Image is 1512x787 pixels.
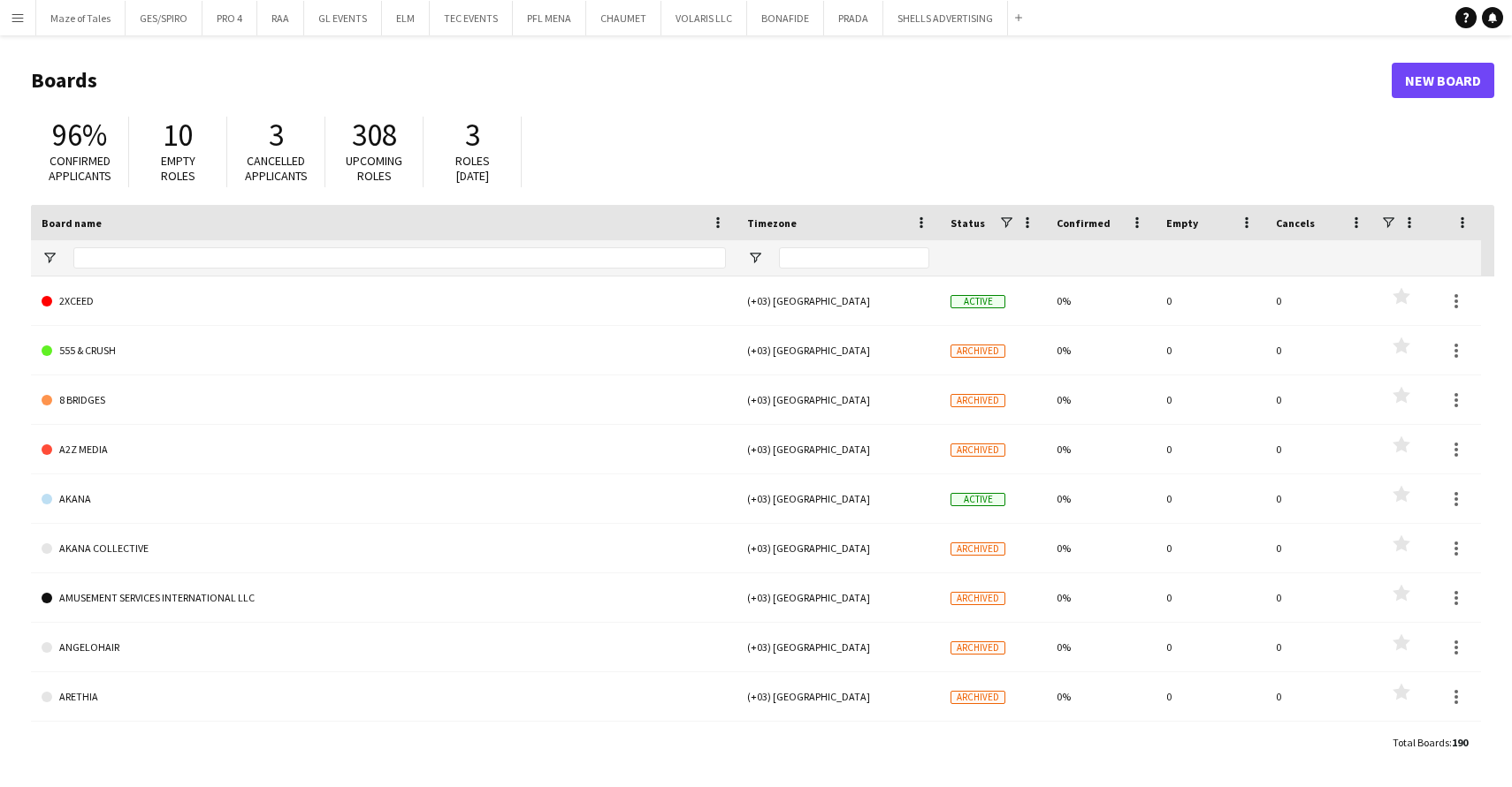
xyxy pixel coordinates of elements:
span: Confirmed [1057,216,1111,230]
div: (+03) [GEOGRAPHIC_DATA] [737,474,940,523]
div: 0 [1265,672,1375,721]
button: TEC EVENTS [430,1,513,35]
span: Active [951,295,1005,308]
button: CHAUMET [586,1,661,35]
div: 0% [1046,375,1156,424]
div: 0% [1046,623,1156,671]
span: Archived [951,443,1005,457]
span: 190 [1452,736,1468,749]
div: 0 [1156,326,1265,375]
span: 3 [465,116,480,155]
a: AKANA [42,474,726,524]
button: PRADA [824,1,883,35]
button: Maze of Tales [36,1,126,35]
span: Archived [951,344,1005,358]
a: A2Z MEDIA [42,425,726,474]
span: 3 [269,116,284,155]
div: 0 [1265,524,1375,572]
div: 0 [1156,425,1265,473]
span: Archived [951,641,1005,655]
div: 0 [1265,474,1375,523]
div: 0% [1046,722,1156,770]
button: ELM [382,1,430,35]
span: Upcoming roles [346,153,402,184]
span: Confirmed applicants [49,153,111,184]
input: Board name Filter Input [73,247,726,269]
span: 308 [352,116,397,155]
div: (+03) [GEOGRAPHIC_DATA] [737,573,940,622]
div: 0 [1265,375,1375,424]
div: 0 [1265,425,1375,473]
div: (+03) [GEOGRAPHIC_DATA] [737,722,940,770]
span: Empty [1166,216,1198,230]
div: 0 [1156,375,1265,424]
a: ARETHIA [42,672,726,722]
div: 0 [1265,573,1375,622]
h1: Boards [31,67,1392,94]
a: 555 & CRUSH [42,326,726,375]
div: 0 [1156,672,1265,721]
span: Active [951,493,1005,506]
span: 96% [52,116,107,155]
span: Status [951,216,985,230]
span: 10 [163,116,193,155]
span: Archived [951,542,1005,556]
div: (+03) [GEOGRAPHIC_DATA] [737,276,940,325]
span: Cancels [1276,216,1315,230]
a: AKANA COLLECTIVE [42,524,726,573]
input: Timezone Filter Input [779,247,929,269]
div: (+03) [GEOGRAPHIC_DATA] [737,375,940,424]
div: 0 [1156,524,1265,572]
div: 0% [1046,524,1156,572]
div: 0 [1156,276,1265,325]
button: Open Filter Menu [747,250,763,266]
div: 0% [1046,276,1156,325]
button: VOLARIS LLC [661,1,747,35]
span: Cancelled applicants [245,153,308,184]
div: 0 [1156,722,1265,770]
div: (+03) [GEOGRAPHIC_DATA] [737,623,940,671]
div: 0% [1046,672,1156,721]
button: Open Filter Menu [42,250,57,266]
div: 0 [1156,623,1265,671]
div: 0 [1156,573,1265,622]
button: RAA [257,1,304,35]
a: AruVR [42,722,726,771]
button: SHELLS ADVERTISING [883,1,1008,35]
div: (+03) [GEOGRAPHIC_DATA] [737,326,940,375]
div: 0 [1265,326,1375,375]
span: Total Boards [1393,736,1449,749]
button: GES/SPIRO [126,1,202,35]
button: GL EVENTS [304,1,382,35]
a: AMUSEMENT SERVICES INTERNATIONAL LLC [42,573,726,623]
span: Roles [DATE] [455,153,490,184]
span: Board name [42,216,102,230]
span: Archived [951,691,1005,704]
div: (+03) [GEOGRAPHIC_DATA] [737,524,940,572]
a: ANGELOHAIR [42,623,726,672]
div: 0 [1265,276,1375,325]
a: New Board [1392,63,1494,98]
div: (+03) [GEOGRAPHIC_DATA] [737,425,940,473]
span: Archived [951,592,1005,605]
div: 0 [1265,623,1375,671]
div: 0 [1156,474,1265,523]
div: 0% [1046,573,1156,622]
div: 0% [1046,474,1156,523]
span: Archived [951,394,1005,407]
div: 0% [1046,425,1156,473]
a: 8 BRIDGES [42,375,726,425]
div: 0% [1046,326,1156,375]
button: PFL MENA [513,1,586,35]
button: BONAFIDE [747,1,824,35]
div: 0 [1265,722,1375,770]
div: : [1393,725,1468,760]
span: Timezone [747,216,797,230]
a: 2XCEED [42,276,726,326]
div: (+03) [GEOGRAPHIC_DATA] [737,672,940,721]
span: Empty roles [161,153,195,184]
button: PRO 4 [202,1,257,35]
